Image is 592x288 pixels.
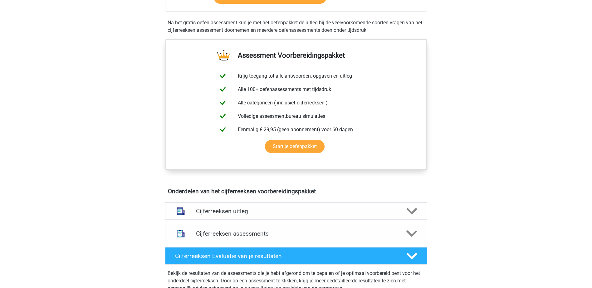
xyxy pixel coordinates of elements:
[175,252,396,260] h4: Cijferreeksen Evaluatie van je resultaten
[196,230,396,237] h4: Cijferreeksen assessments
[165,19,427,34] div: Na het gratis oefen assessment kun je met het oefenpakket de uitleg bij de veelvoorkomende soorte...
[163,225,430,242] a: assessments Cijferreeksen assessments
[168,188,424,195] h4: Onderdelen van het cijferreeksen voorbereidingspakket
[163,202,430,220] a: uitleg Cijferreeksen uitleg
[173,203,189,219] img: cijferreeksen uitleg
[196,208,396,215] h4: Cijferreeksen uitleg
[173,226,189,242] img: cijferreeksen assessments
[163,247,430,265] a: Cijferreeksen Evaluatie van je resultaten
[265,140,325,153] a: Start je oefenpakket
